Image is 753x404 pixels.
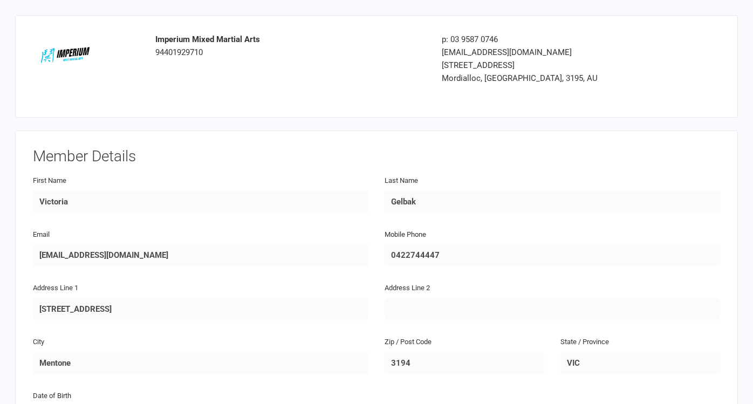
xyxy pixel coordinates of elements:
div: [STREET_ADDRESS] [442,59,655,72]
div: [EMAIL_ADDRESS][DOMAIN_NAME] [442,46,655,59]
label: Address Line 2 [385,283,430,294]
label: Date of Birth [33,391,71,402]
h3: Member Details [33,148,720,165]
label: Zip / Post Code [385,337,432,348]
div: Mordialloc, [GEOGRAPHIC_DATA], 3195, AU [442,72,655,85]
label: Email [33,229,50,241]
label: Last Name [385,175,418,187]
label: State / Province [560,337,609,348]
strong: Imperium Mixed Martial Arts [155,35,260,44]
label: City [33,337,44,348]
label: Address Line 1 [33,283,78,294]
div: 94401929710 [155,33,426,59]
label: Mobile Phone [385,229,426,241]
div: p: 03 9587 0746 [442,33,655,46]
img: image1639148469.png [41,33,90,81]
label: First Name [33,175,66,187]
